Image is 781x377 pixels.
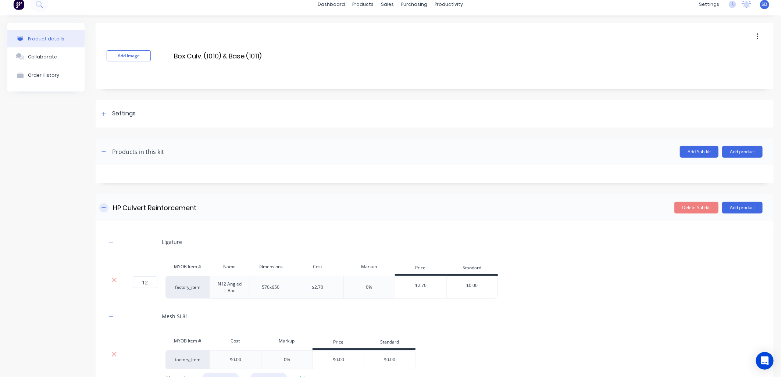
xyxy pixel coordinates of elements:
[680,146,718,158] button: Add Sub-kit
[292,259,343,274] div: Cost
[28,72,59,78] div: Order History
[284,356,290,363] div: 0%
[230,356,241,363] div: $0.00
[28,36,64,42] div: Product details
[112,147,164,156] div: Products in this kit
[165,276,210,299] div: factory_item
[395,276,447,295] div: $2.70
[7,30,85,47] button: Product details
[211,279,248,295] div: N12 Angled L Bar
[366,284,372,291] div: 0%
[112,109,136,118] div: Settings
[107,50,151,61] button: Add image
[313,351,364,369] div: $0.00
[313,335,364,350] div: Price
[162,312,188,320] div: Mesh SL81
[112,202,242,213] input: Enter sub-kit name
[261,334,313,348] div: Markup
[762,1,768,8] span: SD
[446,261,498,276] div: Standard
[165,259,210,274] div: MYOB Item #
[133,276,157,288] input: ?
[447,276,498,295] div: $0.00
[7,66,85,84] button: Order History
[756,352,774,370] div: Open Intercom Messenger
[210,259,250,274] div: Name
[343,259,395,274] div: Markup
[364,351,415,369] div: $0.00
[395,261,446,276] div: Price
[162,238,182,246] div: Ligature
[165,334,210,348] div: MYOB Item #
[173,51,303,61] input: Enter kit name
[28,54,57,60] div: Collaborate
[312,284,324,291] div: $2.70
[722,146,763,158] button: Add product
[674,202,718,213] button: Delete Sub-kit
[364,335,416,350] div: Standard
[165,350,210,369] div: factory_item
[210,334,261,348] div: Cost
[7,47,85,66] button: Collaborate
[250,259,292,274] div: Dimensions
[722,202,763,213] button: Add product
[253,283,289,292] div: 570x650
